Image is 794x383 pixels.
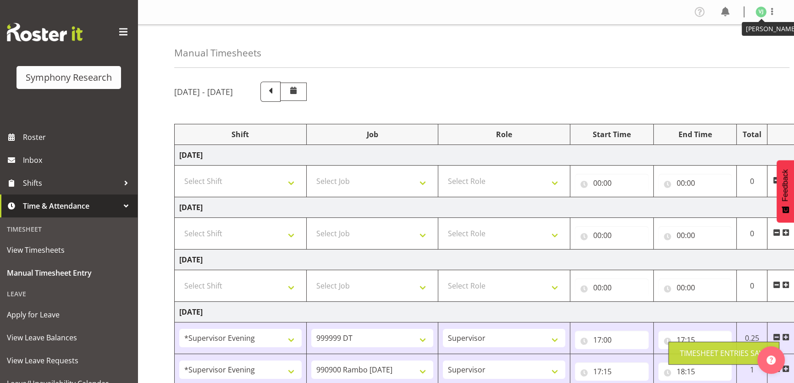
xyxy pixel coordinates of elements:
span: Time & Attendance [23,199,119,213]
div: Role [443,129,565,140]
img: Rosterit website logo [7,23,83,41]
span: View Leave Balances [7,331,131,344]
a: View Leave Requests [2,349,135,372]
td: 0.25 [737,322,767,354]
div: Symphony Research [26,71,112,84]
img: help-xxl-2.png [766,355,776,365]
span: Inbox [23,153,133,167]
span: View Leave Requests [7,354,131,367]
td: 0 [737,166,767,197]
td: 0 [737,218,767,250]
h4: Manual Timesheets [174,48,261,58]
input: Click to select... [658,331,732,349]
span: Apply for Leave [7,308,131,322]
input: Click to select... [658,174,732,192]
div: Leave [2,284,135,303]
input: Click to select... [575,362,649,381]
input: Click to select... [658,226,732,244]
span: Roster [23,130,133,144]
input: Click to select... [658,278,732,297]
div: Start Time [575,129,649,140]
a: View Leave Balances [2,326,135,349]
div: Total [741,129,762,140]
div: End Time [658,129,732,140]
td: 0 [737,270,767,302]
div: Job [311,129,434,140]
span: Manual Timesheet Entry [7,266,131,280]
span: Feedback [781,169,789,201]
span: Shifts [23,176,119,190]
img: vishal-jain1986.jpg [755,6,766,17]
a: View Timesheets [2,239,135,261]
h5: [DATE] - [DATE] [174,87,233,97]
button: Feedback - Show survey [777,160,794,222]
div: Timesheet [2,220,135,239]
input: Click to select... [575,174,649,192]
a: Manual Timesheet Entry [2,261,135,284]
input: Click to select... [658,362,732,381]
div: Shift [179,129,302,140]
input: Click to select... [575,226,649,244]
span: View Timesheets [7,243,131,257]
input: Click to select... [575,331,649,349]
a: Apply for Leave [2,303,135,326]
input: Click to select... [575,278,649,297]
div: Timesheet Entries Save [680,348,768,359]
